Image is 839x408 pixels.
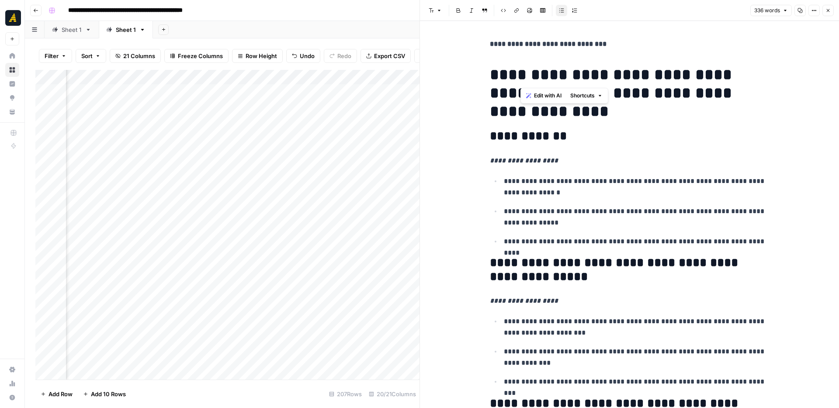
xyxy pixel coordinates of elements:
button: Help + Support [5,391,19,405]
span: Filter [45,52,59,60]
span: Add Row [49,390,73,398]
img: Marketers in Demand Logo [5,10,21,26]
button: Add Row [35,387,78,401]
span: Undo [300,52,315,60]
a: Opportunities [5,91,19,105]
button: Add 10 Rows [78,387,131,401]
span: 336 words [754,7,780,14]
button: Shortcuts [567,90,606,101]
button: Filter [39,49,72,63]
span: Add 10 Rows [91,390,126,398]
button: Workspace: Marketers in Demand [5,7,19,29]
button: 336 words [750,5,792,16]
a: Sheet 1 [99,21,153,38]
a: Your Data [5,105,19,119]
button: 21 Columns [110,49,161,63]
a: Settings [5,363,19,377]
button: Undo [286,49,320,63]
a: Browse [5,63,19,77]
span: Export CSV [374,52,405,60]
div: 207 Rows [326,387,365,401]
div: 20/21 Columns [365,387,419,401]
span: Sort [81,52,93,60]
a: Home [5,49,19,63]
span: Freeze Columns [178,52,223,60]
span: Redo [337,52,351,60]
div: Sheet 1 [62,25,82,34]
span: Edit with AI [534,92,562,100]
button: Edit with AI [523,90,565,101]
button: Row Height [232,49,283,63]
a: Insights [5,77,19,91]
span: 21 Columns [123,52,155,60]
button: Sort [76,49,106,63]
a: Sheet 1 [45,21,99,38]
a: Usage [5,377,19,391]
button: Freeze Columns [164,49,229,63]
button: Export CSV [361,49,411,63]
span: Row Height [246,52,277,60]
span: Shortcuts [570,92,595,100]
div: Sheet 1 [116,25,136,34]
button: Redo [324,49,357,63]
